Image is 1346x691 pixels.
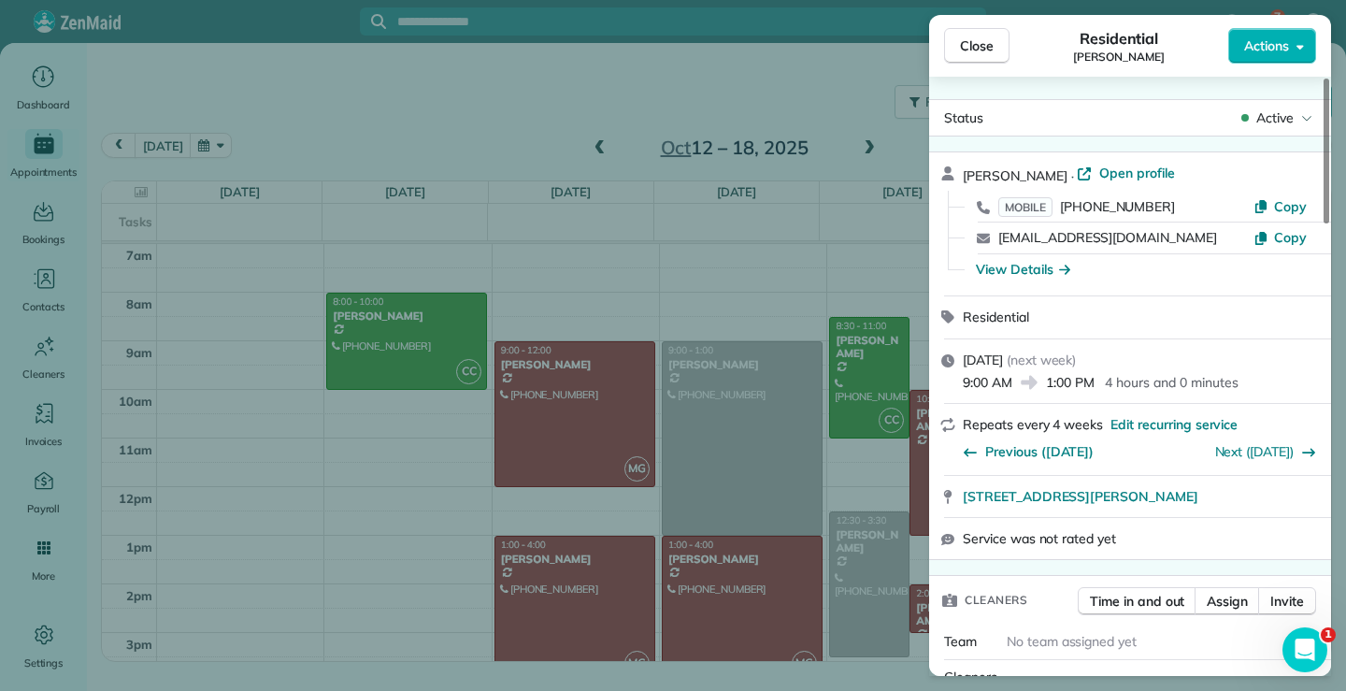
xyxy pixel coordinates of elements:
[998,197,1052,217] span: MOBILE
[1105,373,1238,392] p: 4 hours and 0 minutes
[1195,587,1260,615] button: Assign
[963,487,1198,506] span: [STREET_ADDRESS][PERSON_NAME]
[1215,442,1317,461] button: Next ([DATE])
[1007,633,1137,650] span: No team assigned yet
[1007,352,1077,368] span: ( next week )
[944,28,1009,64] button: Close
[1060,198,1175,215] span: [PHONE_NUMBER]
[963,167,1067,184] span: [PERSON_NAME]
[998,197,1175,216] a: MOBILE[PHONE_NUMBER]
[1215,443,1295,460] a: Next ([DATE])
[963,487,1320,506] a: [STREET_ADDRESS][PERSON_NAME]
[1282,627,1327,672] iframe: Intercom live chat
[1080,27,1159,50] span: Residential
[1099,164,1175,182] span: Open profile
[1077,164,1175,182] a: Open profile
[1046,373,1095,392] span: 1:00 PM
[944,669,997,685] span: Cleaners
[944,633,977,650] span: Team
[963,529,1116,548] span: Service was not rated yet
[1253,228,1307,247] button: Copy
[976,260,1070,279] button: View Details
[960,36,994,55] span: Close
[1274,198,1307,215] span: Copy
[1321,627,1336,642] span: 1
[944,109,983,126] span: Status
[1258,587,1316,615] button: Invite
[1067,168,1078,183] span: ·
[963,442,1094,461] button: Previous ([DATE])
[1270,592,1304,611] span: Invite
[1090,592,1184,611] span: Time in and out
[1073,50,1165,65] span: [PERSON_NAME]
[1253,197,1307,216] button: Copy
[1078,587,1196,615] button: Time in and out
[1207,592,1248,611] span: Assign
[1256,108,1294,127] span: Active
[998,229,1217,246] a: [EMAIL_ADDRESS][DOMAIN_NAME]
[963,373,1012,392] span: 9:00 AM
[963,352,1003,368] span: [DATE]
[985,442,1094,461] span: Previous ([DATE])
[1244,36,1289,55] span: Actions
[963,416,1103,433] span: Repeats every 4 weeks
[1274,229,1307,246] span: Copy
[965,591,1027,610] span: Cleaners
[1110,415,1238,434] span: Edit recurring service
[963,309,1029,325] span: Residential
